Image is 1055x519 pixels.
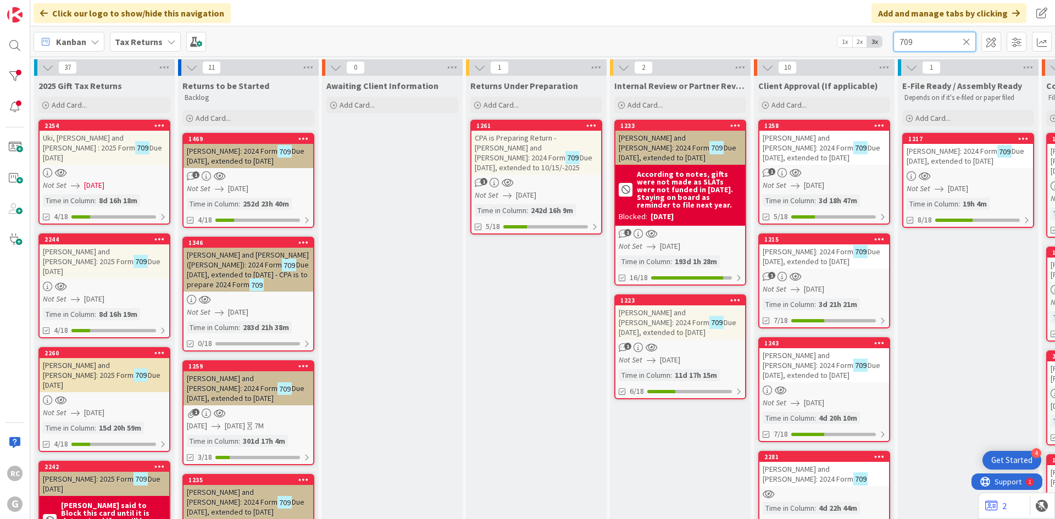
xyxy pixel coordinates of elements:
i: Not Set [43,180,66,190]
img: Visit kanbanzone.com [7,7,23,23]
div: 7M [254,420,264,432]
div: 2244 [45,236,169,243]
span: Support [23,2,50,15]
span: [DATE] [228,306,248,318]
span: Add Card... [771,100,807,110]
span: Add Card... [915,113,951,123]
div: Click our logo to show/hide this navigation [34,3,231,23]
mark: 709 [997,145,1012,158]
span: [DATE] [660,241,680,252]
span: : [238,435,240,447]
span: 8/18 [918,214,932,226]
div: 1215 [764,236,889,243]
span: 11 [202,61,221,74]
div: 2260[PERSON_NAME] and [PERSON_NAME]: 2025 Form709Due [DATE] [40,348,169,392]
div: Time in Column [763,502,814,514]
div: 2244 [40,235,169,244]
span: 5/18 [774,211,788,222]
span: [DATE] [84,407,104,418]
p: Backlog [185,93,312,102]
span: Due [DATE], extended to [DATE] [187,383,304,403]
div: 19h 4m [960,198,990,210]
div: 283d 21h 38m [240,321,292,333]
span: Due [DATE], extended to [DATE] - CPA is to prepare 2024 Form [187,260,309,289]
span: : [670,369,672,381]
div: 2281 [759,452,889,462]
b: Tax Returns [115,36,163,47]
div: [DATE] [651,211,674,222]
div: 2244[PERSON_NAME] and [PERSON_NAME]: 2025 Form709Due [DATE] [40,235,169,278]
div: 1258[PERSON_NAME] and [PERSON_NAME]: 2024 Form709Due [DATE], extended to [DATE] [759,121,889,165]
span: 2 [634,61,653,74]
div: 2260 [40,348,169,358]
a: 2 [985,499,1007,512]
mark: 709 [134,255,148,267]
span: : [814,412,816,424]
span: 7/18 [774,428,788,440]
i: Not Set [619,241,642,251]
mark: 709 [282,259,296,271]
span: 2x [852,36,867,47]
div: 1215[PERSON_NAME]: 2024 Form709Due [DATE], extended to [DATE] [759,235,889,269]
div: 1469 [184,134,313,144]
div: 193d 1h 28m [672,255,720,267]
span: [PERSON_NAME] and [PERSON_NAME]: 2024 Form [187,373,277,393]
span: 1 [192,409,199,416]
span: Due [DATE], extended to [DATE] [187,497,304,517]
span: : [814,298,816,310]
span: [PERSON_NAME] and [PERSON_NAME]: 2024 Form [763,133,853,153]
div: 1233 [615,121,745,131]
span: Due [DATE], extended to [DATE] [763,360,880,380]
div: 1243 [764,339,889,347]
mark: 709 [277,382,292,395]
div: 1233[PERSON_NAME] and [PERSON_NAME]: 2024 Form709Due [DATE], extended to [DATE] [615,121,745,165]
span: [DATE] [84,293,104,305]
div: 4d 22h 44m [816,502,860,514]
span: 10 [778,61,797,74]
div: 2260 [45,349,169,357]
div: Blocked: [619,211,647,222]
span: Due [DATE], extended to [DATE] [763,143,880,163]
div: RC [7,466,23,481]
span: 4/18 [54,325,68,336]
div: 301d 17h 4m [240,435,288,447]
div: 2254 [40,121,169,131]
span: 3/18 [198,451,212,463]
div: 2242[PERSON_NAME]: 2025 Form709Due [DATE] [40,462,169,496]
div: Time in Column [187,435,238,447]
mark: 709 [135,141,149,154]
span: 4/18 [198,214,212,226]
span: 1 [490,61,509,74]
div: 1261 [471,121,601,131]
div: 1258 [759,121,889,131]
i: Not Set [907,183,930,193]
mark: 709 [277,145,292,158]
span: 1x [837,36,852,47]
span: Due [DATE], extended to [DATE] [907,146,1024,166]
span: 0 [346,61,365,74]
span: Awaiting Client Information [326,80,438,91]
div: 1259 [188,362,313,370]
div: 1243 [759,338,889,348]
div: 1215 [759,235,889,244]
span: Due [DATE], extended to [DATE] [619,317,736,337]
div: 1261 [476,122,601,130]
div: 1223 [620,297,745,304]
span: Kanban [56,35,86,48]
span: Add Card... [52,100,87,110]
span: [PERSON_NAME] and [PERSON_NAME]: 2024 Form [619,308,709,327]
i: Not Set [187,307,210,317]
i: Not Set [763,180,786,190]
div: Time in Column [763,194,814,207]
div: Time in Column [43,422,95,434]
span: 2025 Gift Tax Returns [38,80,122,91]
span: [DATE] [948,183,968,194]
div: 4 [1031,448,1041,458]
div: Time in Column [619,369,670,381]
span: [DATE] [516,189,536,201]
span: : [238,321,240,333]
span: 1 [480,178,487,185]
mark: 709 [565,151,580,164]
span: [PERSON_NAME] and [PERSON_NAME] ([PERSON_NAME]): 2024 Form [187,250,309,270]
span: 1 [624,343,631,350]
